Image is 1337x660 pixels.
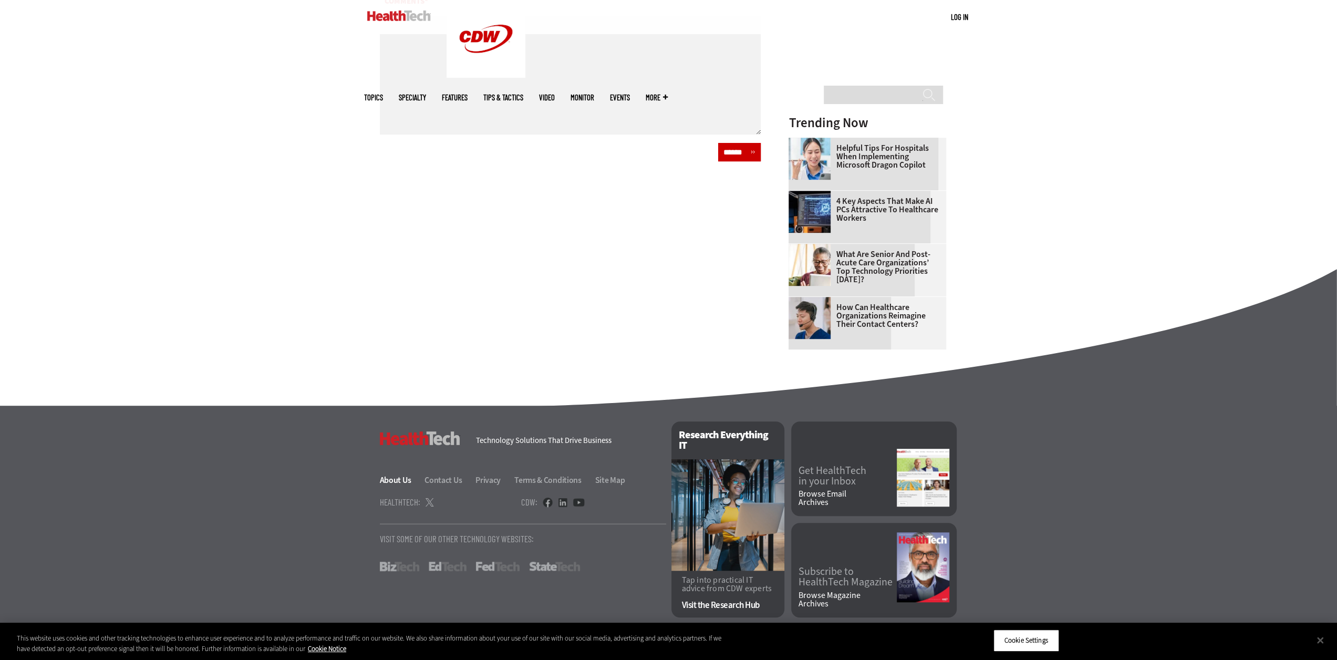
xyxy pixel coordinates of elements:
a: Desktop monitor with brain AI concept [789,191,836,199]
a: FedTech [476,562,520,571]
a: More information about your privacy [308,644,346,653]
h4: CDW: [521,498,537,507]
a: Tips & Tactics [483,94,523,101]
h3: HealthTech [380,431,460,445]
button: Close [1309,628,1332,652]
img: Healthcare contact center [789,297,831,339]
h4: Technology Solutions That Drive Business [476,437,658,445]
a: Events [610,94,630,101]
h2: Research Everything IT [671,421,784,459]
span: Specialty [399,94,426,101]
a: Terms & Conditions [514,475,594,486]
button: Cookie Settings [993,630,1059,652]
img: Fall 2025 Cover [897,532,949,602]
a: MonITor [571,94,594,101]
a: What Are Senior and Post-Acute Care Organizations’ Top Technology Priorities [DATE]? [789,250,940,284]
a: Browse MagazineArchives [799,591,897,608]
img: Doctor using phone to dictate to tablet [789,138,831,180]
a: Healthcare contact center [789,297,836,305]
img: newsletter screenshot [897,449,949,507]
a: Subscribe toHealthTech Magazine [799,566,897,587]
img: Home [367,11,431,21]
span: Topics [364,94,383,101]
a: StateTech [529,562,580,571]
span: More [646,94,668,101]
a: Site Map [595,475,625,486]
a: Visit the Research Hub [682,601,774,610]
a: Log in [951,12,968,22]
p: Tap into practical IT advice from CDW experts [682,576,774,593]
a: Helpful Tips for Hospitals When Implementing Microsoft Dragon Copilot [789,144,940,169]
a: Doctor using phone to dictate to tablet [789,138,836,146]
div: User menu [951,12,968,23]
a: EdTech [429,562,467,571]
img: Older person using tablet [789,244,831,286]
a: Video [539,94,555,101]
h3: Trending Now [789,116,946,129]
a: Older person using tablet [789,244,836,252]
a: Privacy [475,475,513,486]
a: How Can Healthcare Organizations Reimagine Their Contact Centers? [789,303,940,328]
a: Contact Us [424,475,474,486]
a: 4 Key Aspects That Make AI PCs Attractive to Healthcare Workers [789,197,940,222]
a: BizTech [380,562,419,571]
p: Visit Some Of Our Other Technology Websites: [380,534,666,543]
img: Desktop monitor with brain AI concept [789,191,831,233]
div: This website uses cookies and other tracking technologies to enhance user experience and to analy... [17,633,735,654]
a: Features [442,94,468,101]
a: Browse EmailArchives [799,490,897,507]
a: Get HealthTechin your Inbox [799,466,897,487]
h4: HealthTech: [380,498,420,507]
a: About Us [380,475,423,486]
a: CDW [447,69,525,80]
